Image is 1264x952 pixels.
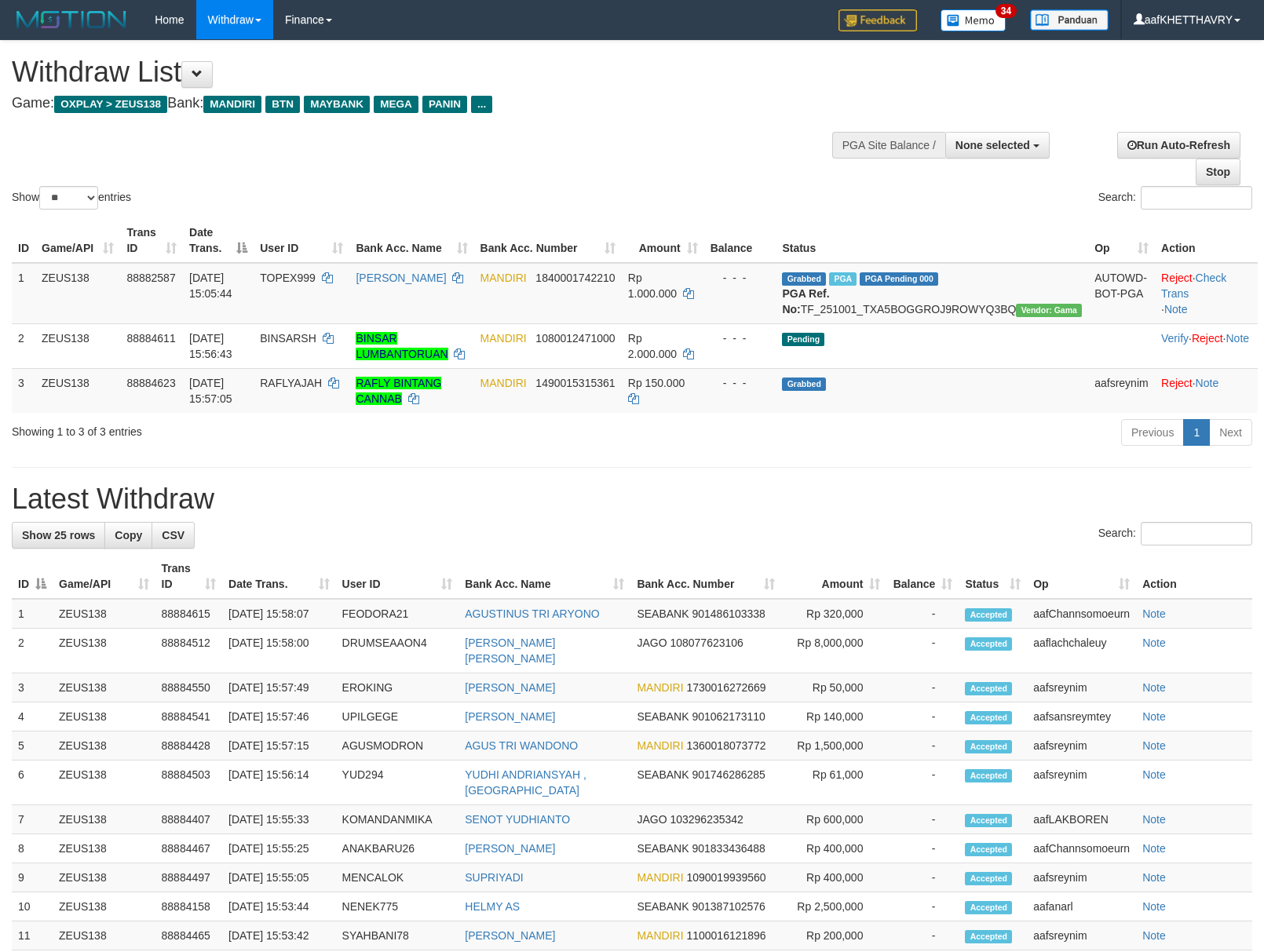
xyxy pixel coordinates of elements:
[637,739,683,752] span: MANDIRI
[781,629,886,673] td: Rp 8,000,000
[1141,186,1252,210] input: Search:
[12,629,53,673] td: 2
[1142,768,1166,781] a: Note
[1155,218,1258,263] th: Action
[965,608,1012,622] span: Accepted
[183,218,254,263] th: Date Trans.: activate to sort column descending
[1196,377,1219,389] a: Note
[155,629,223,673] td: 88884512
[781,834,886,863] td: Rp 400,000
[630,554,781,599] th: Bank Acc. Number: activate to sort column ascending
[480,332,527,345] span: MANDIRI
[480,272,527,284] span: MANDIRI
[12,218,35,263] th: ID
[1155,323,1258,368] td: · ·
[622,218,704,263] th: Amount: activate to sort column ascending
[458,554,630,599] th: Bank Acc. Name: activate to sort column ascending
[1142,710,1166,723] a: Note
[336,702,459,731] td: UPILGEGE
[12,522,105,549] a: Show 25 rows
[1030,9,1109,31] img: panduan.png
[1155,263,1258,324] td: · ·
[265,96,300,113] span: BTN
[1088,263,1155,324] td: AUTOWD-BOT-PGA
[637,768,689,781] span: SEABANK
[222,834,336,863] td: [DATE] 15:55:25
[53,599,155,629] td: ZEUS138
[155,554,223,599] th: Trans ID: activate to sort column ascending
[886,673,959,702] td: -
[155,731,223,761] td: 88884428
[838,9,917,31] img: Feedback.jpg
[222,629,336,673] td: [DATE] 15:58:00
[222,863,336,892] td: [DATE] 15:55:05
[12,731,53,761] td: 5
[465,739,578,752] a: AGUS TRI WANDONO
[222,599,336,629] td: [DATE] 15:58:07
[12,483,1252,515] h1: Latest Withdraw
[1027,629,1136,673] td: aaflachchaleuy
[1142,813,1166,826] a: Note
[781,599,886,629] td: Rp 320,000
[222,731,336,761] td: [DATE] 15:57:15
[1027,834,1136,863] td: aafChannsomoeurn
[965,740,1012,753] span: Accepted
[115,529,142,542] span: Copy
[336,629,459,673] td: DRUMSEAAON4
[1088,368,1155,413] td: aafsreynim
[336,921,459,950] td: SYAHBANI78
[886,731,959,761] td: -
[637,871,683,884] span: MANDIRI
[53,805,155,834] td: ZEUS138
[12,673,53,702] td: 3
[12,702,53,731] td: 4
[222,554,336,599] th: Date Trans.: activate to sort column ascending
[1027,921,1136,950] td: aafsreynim
[1088,218,1155,263] th: Op: activate to sort column ascending
[535,377,615,389] span: Copy 1490015315361 to clipboard
[12,761,53,805] td: 6
[336,834,459,863] td: ANAKBARU26
[782,378,826,391] span: Grabbed
[1142,681,1166,694] a: Note
[959,554,1027,599] th: Status: activate to sort column ascending
[35,323,120,368] td: ZEUS138
[692,900,765,913] span: Copy 901387102576 to clipboard
[1027,599,1136,629] td: aafChannsomoeurn
[222,921,336,950] td: [DATE] 15:53:42
[189,332,232,360] span: [DATE] 15:56:43
[1098,522,1252,545] label: Search:
[1027,892,1136,921] td: aafanarl
[711,330,770,346] div: - - -
[776,218,1088,263] th: Status
[422,96,467,113] span: PANIN
[637,900,689,913] span: SEABANK
[1142,842,1166,855] a: Note
[12,834,53,863] td: 8
[465,842,555,855] a: [PERSON_NAME]
[1121,419,1184,446] a: Previous
[1117,132,1240,159] a: Run Auto-Refresh
[12,554,53,599] th: ID: activate to sort column descending
[781,805,886,834] td: Rp 600,000
[465,636,555,665] a: [PERSON_NAME] [PERSON_NAME]
[832,132,945,159] div: PGA Site Balance /
[1027,805,1136,834] td: aafLAKBOREN
[886,805,959,834] td: -
[35,368,120,413] td: ZEUS138
[152,522,195,549] a: CSV
[1027,863,1136,892] td: aafsreynim
[12,186,131,210] label: Show entries
[336,863,459,892] td: MENCALOK
[886,599,959,629] td: -
[1027,673,1136,702] td: aafsreynim
[35,218,120,263] th: Game/API: activate to sort column ascending
[53,629,155,673] td: ZEUS138
[692,842,765,855] span: Copy 901833436488 to clipboard
[474,218,622,263] th: Bank Acc. Number: activate to sort column ascending
[336,554,459,599] th: User ID: activate to sort column ascending
[465,768,586,797] a: YUDHI ANDRIANSYAH , [GEOGRAPHIC_DATA]
[1155,368,1258,413] td: ·
[155,805,223,834] td: 88884407
[35,263,120,324] td: ZEUS138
